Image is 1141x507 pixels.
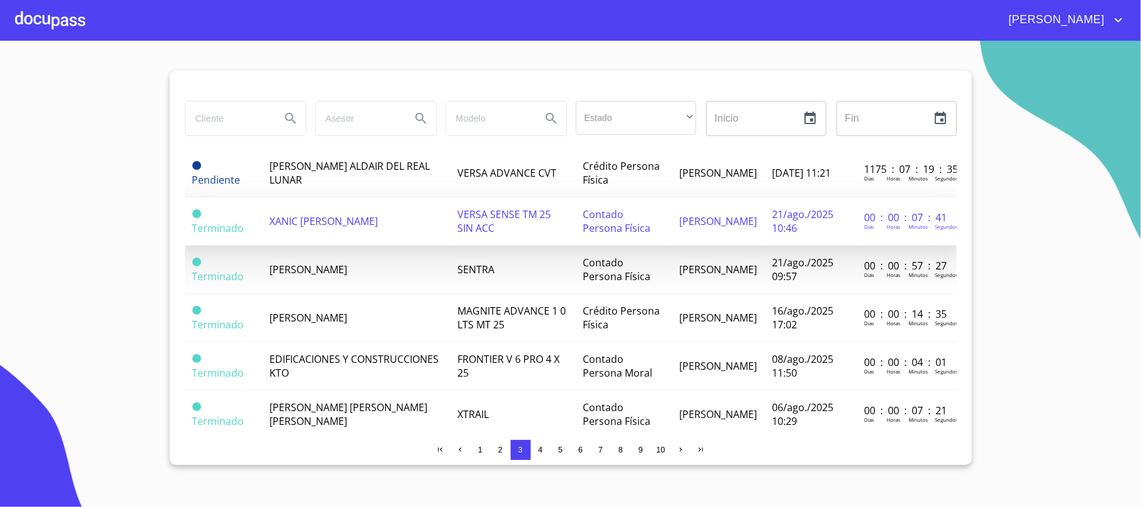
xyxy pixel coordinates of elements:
span: FRONTIER V 6 PRO 4 X 25 [458,352,560,380]
span: Contado Persona Física [583,256,650,283]
p: 00 : 00 : 07 : 41 [864,211,949,224]
button: 9 [631,440,651,460]
button: 6 [571,440,591,460]
span: [PERSON_NAME] [679,407,757,421]
p: Minutos [909,416,928,423]
p: Minutos [909,368,928,375]
button: 10 [651,440,671,460]
span: 10 [656,445,665,454]
p: Dias [864,175,874,182]
span: Contado Persona Moral [583,352,652,380]
button: 7 [591,440,611,460]
button: Search [276,103,306,133]
span: Contado Persona Física [583,207,650,235]
span: 6 [578,445,583,454]
p: Dias [864,271,874,278]
p: Segundos [935,271,958,278]
p: Segundos [935,175,958,182]
span: Contado Persona Física [583,400,650,428]
span: [PERSON_NAME] [679,214,757,228]
span: 4 [538,445,543,454]
span: Crédito Persona Física [583,159,660,187]
span: Terminado [192,209,201,218]
span: Crédito Persona Física [583,304,660,332]
span: Terminado [192,318,244,332]
span: [DATE] 11:21 [772,166,831,180]
p: Horas [887,175,900,182]
button: Search [536,103,566,133]
span: 16/ago./2025 17:02 [772,304,833,332]
span: Terminado [192,354,201,363]
span: Terminado [192,221,244,235]
span: [PERSON_NAME] [679,359,757,373]
button: 8 [611,440,631,460]
p: Minutos [909,271,928,278]
span: 9 [638,445,643,454]
span: XTRAIL [458,407,489,421]
input: search [185,102,271,135]
p: Dias [864,368,874,375]
span: Pendiente [192,161,201,170]
span: XANIC [PERSON_NAME] [269,214,378,228]
p: Segundos [935,368,958,375]
span: 8 [618,445,623,454]
span: Terminado [192,414,244,428]
span: 08/ago./2025 11:50 [772,352,833,380]
p: 00 : 00 : 07 : 21 [864,404,949,417]
p: Minutos [909,223,928,230]
div: ​ [576,101,696,135]
button: account of current user [999,10,1126,30]
input: search [446,102,531,135]
span: Pendiente [192,173,241,187]
p: 00 : 00 : 14 : 35 [864,307,949,321]
p: Segundos [935,416,958,423]
p: Horas [887,223,900,230]
span: [PERSON_NAME] ALDAIR DEL REAL LUNAR [269,159,430,187]
button: 5 [551,440,571,460]
span: 1 [478,445,482,454]
span: 21/ago./2025 10:46 [772,207,833,235]
p: Minutos [909,320,928,327]
p: Dias [864,416,874,423]
span: Terminado [192,269,244,283]
span: Terminado [192,366,244,380]
p: Dias [864,223,874,230]
span: 21/ago./2025 09:57 [772,256,833,283]
span: [PERSON_NAME] [PERSON_NAME] [PERSON_NAME] [269,400,427,428]
p: 00 : 00 : 04 : 01 [864,355,949,369]
p: 1175 : 07 : 19 : 35 [864,162,949,176]
span: SENTRA [458,263,495,276]
span: [PERSON_NAME] [679,263,757,276]
span: 06/ago./2025 10:29 [772,400,833,428]
span: MAGNITE ADVANCE 1 0 LTS MT 25 [458,304,566,332]
button: Search [406,103,436,133]
input: search [316,102,401,135]
span: VERSA SENSE TM 25 SIN ACC [458,207,551,235]
p: Dias [864,320,874,327]
p: Horas [887,320,900,327]
span: Terminado [192,306,201,315]
p: Horas [887,271,900,278]
p: Horas [887,416,900,423]
span: [PERSON_NAME] [999,10,1111,30]
span: Terminado [192,258,201,266]
span: 3 [518,445,523,454]
p: 00 : 00 : 57 : 27 [864,259,949,273]
button: 3 [511,440,531,460]
span: EDIFICACIONES Y CONSTRUCCIONES KTO [269,352,439,380]
p: Segundos [935,223,958,230]
p: Segundos [935,320,958,327]
span: Terminado [192,402,201,411]
button: 1 [471,440,491,460]
p: Horas [887,368,900,375]
span: 7 [598,445,603,454]
span: [PERSON_NAME] [269,263,347,276]
span: VERSA ADVANCE CVT [458,166,557,180]
span: [PERSON_NAME] [679,311,757,325]
span: [PERSON_NAME] [269,311,347,325]
span: [PERSON_NAME] [679,166,757,180]
button: 4 [531,440,551,460]
p: Minutos [909,175,928,182]
span: 5 [558,445,563,454]
span: 2 [498,445,503,454]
